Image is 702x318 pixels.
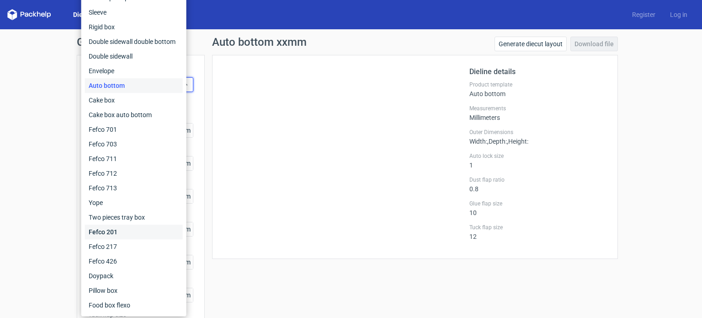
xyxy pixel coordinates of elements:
[625,10,663,19] a: Register
[663,10,695,19] a: Log in
[77,37,625,48] h1: Generate new dieline
[469,138,487,145] span: Width :
[85,122,183,137] div: Fefco 701
[469,152,606,169] div: 1
[469,105,606,121] div: Millimeters
[85,5,183,20] div: Sleeve
[507,138,528,145] span: , Height :
[85,225,183,239] div: Fefco 201
[495,37,567,51] a: Generate diecut layout
[85,34,183,49] div: Double sidewall double bottom
[85,181,183,195] div: Fefco 713
[212,37,307,48] h1: Auto bottom xxmm
[469,152,606,160] label: Auto lock size
[66,10,104,19] a: Dielines
[85,298,183,313] div: Food box flexo
[85,137,183,151] div: Fefco 703
[85,210,183,225] div: Two pieces tray box
[85,283,183,298] div: Pillow box
[469,66,606,77] h2: Dieline details
[85,239,183,254] div: Fefco 217
[85,78,183,93] div: Auto bottom
[85,269,183,283] div: Doypack
[487,138,507,145] span: , Depth :
[85,151,183,166] div: Fefco 711
[85,254,183,269] div: Fefco 426
[85,195,183,210] div: Yope
[85,64,183,78] div: Envelope
[85,20,183,34] div: Rigid box
[469,224,606,240] div: 12
[469,200,606,207] label: Glue flap size
[469,224,606,231] label: Tuck flap size
[85,108,183,122] div: Cake box auto bottom
[469,200,606,216] div: 10
[85,166,183,181] div: Fefco 712
[469,176,606,183] label: Dust flap ratio
[85,93,183,108] div: Cake box
[469,81,606,88] label: Product template
[469,81,606,97] div: Auto bottom
[469,176,606,193] div: 0.8
[469,105,606,112] label: Measurements
[469,129,606,136] label: Outer Dimensions
[85,49,183,64] div: Double sidewall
